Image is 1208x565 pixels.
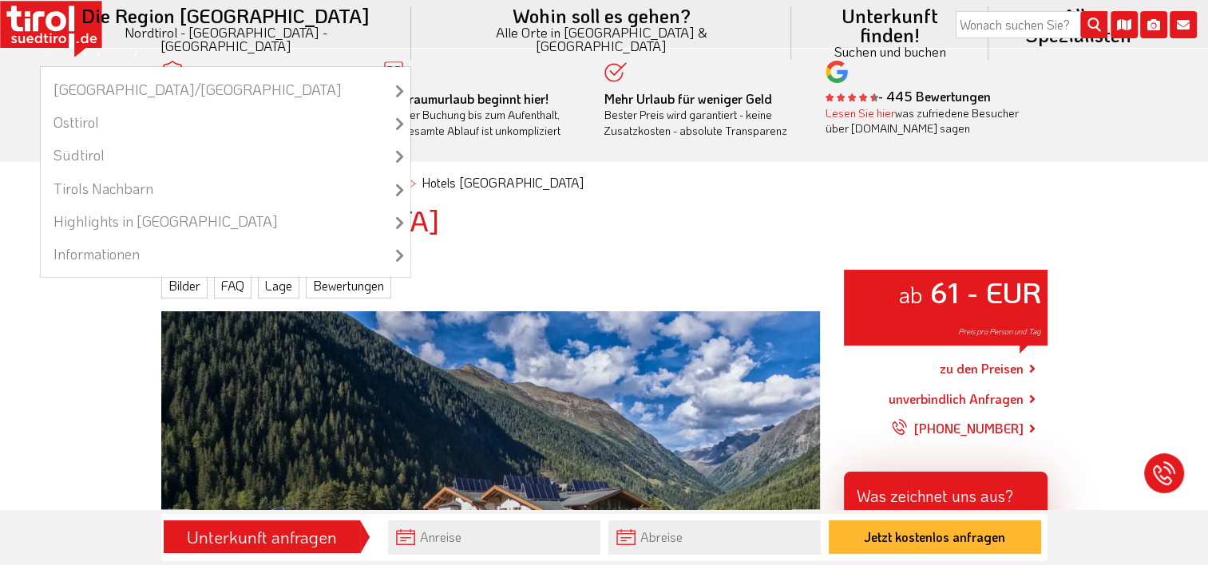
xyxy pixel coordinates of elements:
[940,349,1024,389] a: zu den Preisen
[41,106,410,139] a: Osttirol
[604,90,772,107] b: Mehr Urlaub für weniger Geld
[844,472,1048,513] div: Was zeichnet uns aus?
[41,73,410,106] a: [GEOGRAPHIC_DATA]/[GEOGRAPHIC_DATA]
[59,26,392,53] small: Nordtirol - [GEOGRAPHIC_DATA] - [GEOGRAPHIC_DATA]
[161,273,208,298] a: Bilder
[161,204,1048,236] h1: [GEOGRAPHIC_DATA]
[956,11,1107,38] input: Wonach suchen Sie?
[826,88,991,105] b: - 445 Bewertungen
[604,91,802,139] div: Bester Preis wird garantiert - keine Zusatzkosten - absolute Transparenz
[1111,11,1138,38] i: Karte öffnen
[214,273,252,298] a: FAQ
[1140,11,1167,38] i: Fotogalerie
[41,172,410,205] a: Tirols Nachbarn
[892,409,1024,448] a: [PHONE_NUMBER]
[149,235,1059,253] div: Hotel
[258,273,299,298] a: Lage
[41,238,410,271] a: Informationen
[41,139,410,172] a: Südtirol
[422,174,584,191] a: Hotels [GEOGRAPHIC_DATA]
[1170,11,1197,38] i: Kontakt
[608,520,821,555] input: Abreise
[889,389,1024,409] a: unverbindlich Anfragen
[168,524,355,551] div: Unterkunft anfragen
[826,105,1024,136] div: was zufriedene Besucher über [DOMAIN_NAME] sagen
[388,520,600,555] input: Anreise
[41,205,410,238] a: Highlights in [GEOGRAPHIC_DATA]
[930,273,1041,310] strong: 61 - EUR
[826,105,895,121] a: Lesen Sie hier
[306,273,391,298] a: Bewertungen
[958,326,1041,337] span: Preis pro Person und Tag
[382,91,580,139] div: Von der Buchung bis zum Aufenthalt, der gesamte Ablauf ist unkompliziert
[430,26,772,53] small: Alle Orte in [GEOGRAPHIC_DATA] & [GEOGRAPHIC_DATA]
[810,45,969,58] small: Suchen und buchen
[898,279,923,309] small: ab
[829,520,1041,554] button: Jetzt kostenlos anfragen
[382,90,549,107] b: Ihr Traumurlaub beginnt hier!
